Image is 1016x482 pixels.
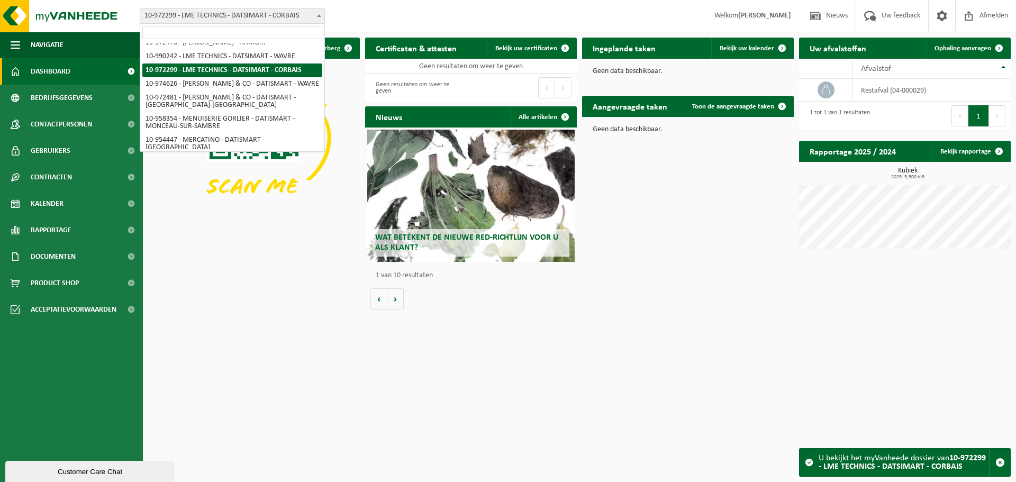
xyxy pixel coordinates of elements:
[935,45,991,52] span: Ophaling aanvragen
[367,130,575,262] a: Wat betekent de nieuwe RED-richtlijn voor u als klant?
[31,32,63,58] span: Navigatie
[31,296,116,323] span: Acceptatievoorwaarden
[317,45,340,52] span: Verberg
[142,91,322,112] li: 10-972481 - [PERSON_NAME] & CO - DATISMART - [GEOGRAPHIC_DATA]-[GEOGRAPHIC_DATA]
[684,96,793,117] a: Toon de aangevraagde taken
[31,138,70,164] span: Gebruikers
[309,38,359,59] button: Verberg
[799,141,906,161] h2: Rapportage 2025 / 2024
[370,288,387,310] button: Vorige
[31,243,76,270] span: Documenten
[140,8,324,23] span: 10-972299 - LME TECHNICS - DATSIMART - CORBAIS
[932,141,1010,162] a: Bekijk rapportage
[593,68,783,75] p: Geen data beschikbaar.
[5,459,177,482] iframe: chat widget
[989,105,1005,126] button: Next
[538,77,555,98] button: Previous
[142,133,322,154] li: 10-954447 - MERCATINO - DATISMART - [GEOGRAPHIC_DATA]
[692,103,774,110] span: Toon de aangevraagde taken
[31,164,72,190] span: Contracten
[861,65,891,73] span: Afvalstof
[582,96,678,116] h2: Aangevraagde taken
[31,85,93,111] span: Bedrijfsgegevens
[510,106,576,128] a: Alle artikelen
[593,126,783,133] p: Geen data beschikbaar.
[819,449,990,476] div: U bekijkt het myVanheede dossier van
[142,50,322,63] li: 10-990242 - LME TECHNICS - DATSIMART - WAVRE
[711,38,793,59] a: Bekijk uw kalender
[926,38,1010,59] a: Ophaling aanvragen
[31,270,79,296] span: Product Shop
[31,111,92,138] span: Contactpersonen
[738,12,791,20] strong: [PERSON_NAME]
[853,79,1011,102] td: restafval (04-000029)
[555,77,571,98] button: Next
[31,190,63,217] span: Kalender
[31,217,71,243] span: Rapportage
[140,8,325,24] span: 10-972299 - LME TECHNICS - DATSIMART - CORBAIS
[142,112,322,133] li: 10-958354 - MENUISERIE GORLIER - DATISMART - MONCEAU-SUR-SAMBRE
[387,288,404,310] button: Volgende
[804,104,870,128] div: 1 tot 1 van 1 resultaten
[495,45,557,52] span: Bekijk uw certificaten
[804,167,1011,180] h3: Kubiek
[375,233,558,252] span: Wat betekent de nieuwe RED-richtlijn voor u als klant?
[365,38,467,58] h2: Certificaten & attesten
[968,105,989,126] button: 1
[365,106,413,127] h2: Nieuws
[376,272,571,279] p: 1 van 10 resultaten
[370,76,466,99] div: Geen resultaten om weer te geven
[804,175,1011,180] span: 2025: 5,500 m3
[582,38,666,58] h2: Ingeplande taken
[951,105,968,126] button: Previous
[365,59,577,74] td: Geen resultaten om weer te geven
[487,38,576,59] a: Bekijk uw certificaten
[31,58,70,85] span: Dashboard
[142,63,322,77] li: 10-972299 - LME TECHNICS - DATSIMART - CORBAIS
[142,77,322,91] li: 10-974626 - [PERSON_NAME] & CO - DATISMART - WAVRE
[720,45,774,52] span: Bekijk uw kalender
[799,38,877,58] h2: Uw afvalstoffen
[819,454,986,471] strong: 10-972299 - LME TECHNICS - DATSIMART - CORBAIS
